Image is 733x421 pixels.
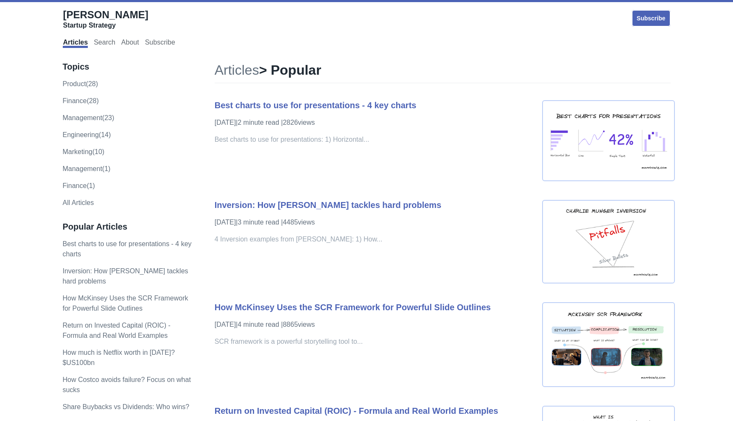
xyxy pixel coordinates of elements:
[62,165,110,172] a: Management(1)
[63,21,148,30] div: Startup Strategy
[62,80,98,87] a: product(28)
[281,119,315,126] span: | 2826 views
[63,9,148,20] span: [PERSON_NAME]
[62,295,188,312] a: How McKinsey Uses the SCR Framework for Powerful Slide Outlines
[215,135,534,145] p: Best charts to use for presentations: 1) Horizontal...
[215,234,534,244] p: 4 Inversion examples from [PERSON_NAME]: 1) How...
[62,240,191,258] a: Best charts to use for presentations - 4 key charts
[94,39,115,48] a: Search
[63,8,148,30] a: [PERSON_NAME]Startup Strategy
[215,62,259,78] a: Articles
[215,303,491,312] a: How McKinsey Uses the SCR Framework for Powerful Slide Outlines
[62,349,175,366] a: How much is Netflix worth in [DATE]? $US100bn
[62,182,95,189] a: Finance(1)
[215,200,442,210] a: Inversion: How [PERSON_NAME] tackles hard problems
[62,97,98,104] a: finance(28)
[281,219,315,226] span: | 4485 views
[542,200,674,283] img: inversion
[63,39,88,48] a: Articles
[62,62,196,72] h3: Topics
[62,322,170,339] a: Return on Invested Capital (ROIC) - Formula and Real World Examples
[62,222,196,232] h3: Popular Articles
[62,199,94,206] a: All Articles
[215,320,534,330] p: [DATE] | 4 minute read
[215,101,417,110] a: Best charts to use for presentations - 4 key charts
[632,10,671,27] a: Subscribe
[281,321,315,328] span: | 8865 views
[62,114,114,121] a: management(23)
[62,267,188,285] a: Inversion: How [PERSON_NAME] tackles hard problems
[121,39,139,48] a: About
[542,100,674,182] img: best chart presentaion
[62,376,190,393] a: How Costco avoids failure? Focus on what sucks
[145,39,175,48] a: Subscribe
[215,217,534,227] p: [DATE] | 3 minute read
[62,131,111,138] a: engineering(14)
[542,302,674,387] img: mckinsey scr framework
[215,62,671,83] h1: > Popular
[62,148,104,155] a: marketing(10)
[62,403,189,410] a: Share Buybacks vs Dividends: Who wins?
[215,337,534,347] p: SCR framework is a powerful storytelling tool to...
[215,406,498,415] a: Return on Invested Capital (ROIC) - Formula and Real World Examples
[215,118,534,128] p: [DATE] | 2 minute read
